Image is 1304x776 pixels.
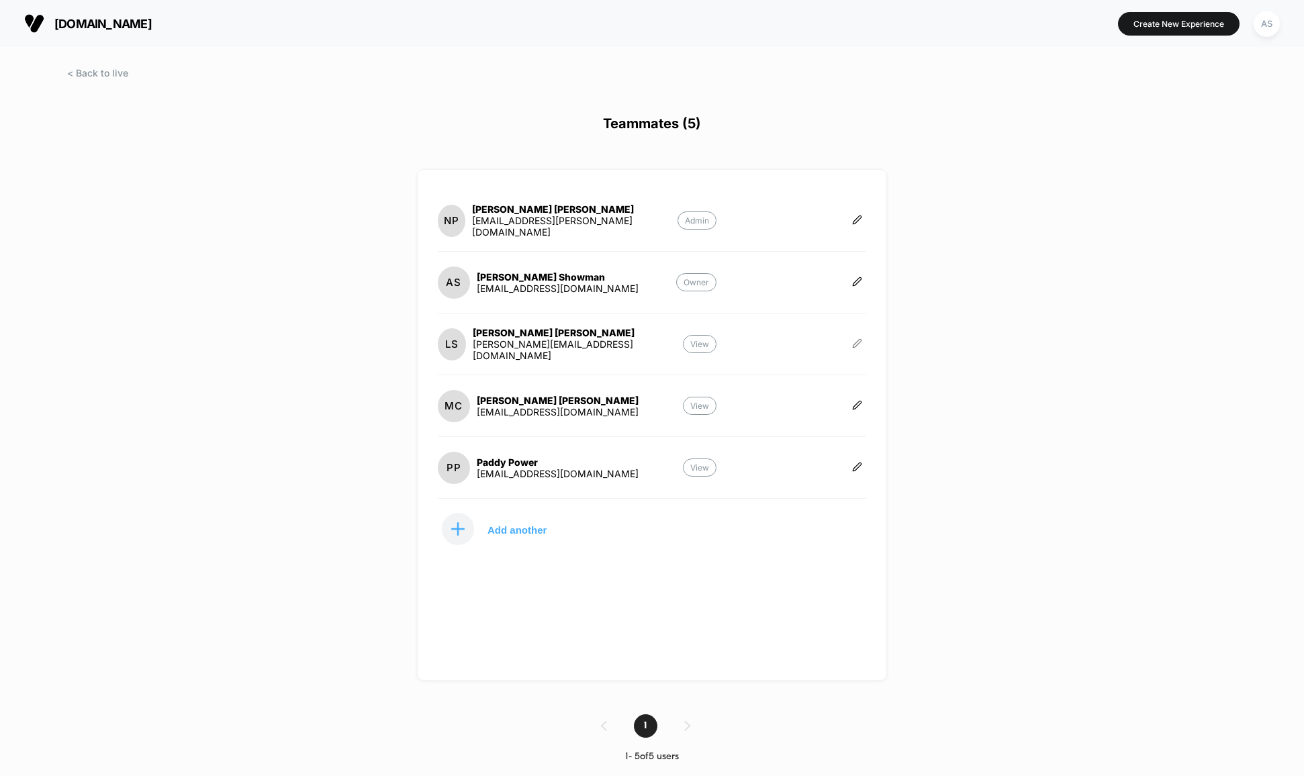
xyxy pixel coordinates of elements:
p: View [683,397,716,415]
p: View [683,335,716,353]
p: MC [445,399,463,412]
div: [PERSON_NAME] [PERSON_NAME] [472,203,678,215]
span: 1 [634,714,657,738]
div: AS [1254,11,1280,37]
div: Paddy Power [477,456,639,468]
p: Owner [676,273,716,291]
button: AS [1250,10,1284,38]
div: [PERSON_NAME] Showman [477,271,639,283]
div: [EMAIL_ADDRESS][DOMAIN_NAME] [477,406,639,418]
p: PP [447,461,461,474]
div: [PERSON_NAME] [PERSON_NAME] [477,395,639,406]
p: Add another [487,526,547,533]
span: [DOMAIN_NAME] [54,17,152,31]
div: [EMAIL_ADDRESS][DOMAIN_NAME] [477,283,639,294]
div: [EMAIL_ADDRESS][DOMAIN_NAME] [477,468,639,479]
button: Add another [438,512,572,546]
div: [EMAIL_ADDRESS][PERSON_NAME][DOMAIN_NAME] [472,215,678,238]
button: [DOMAIN_NAME] [20,13,156,34]
p: NP [444,214,459,227]
p: Admin [678,211,716,230]
p: AS [446,276,461,289]
div: [PERSON_NAME][EMAIL_ADDRESS][DOMAIN_NAME] [473,338,683,361]
div: [PERSON_NAME] [PERSON_NAME] [473,327,683,338]
button: Create New Experience [1118,12,1240,36]
p: LS [445,338,459,350]
img: Visually logo [24,13,44,34]
p: View [683,458,716,477]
